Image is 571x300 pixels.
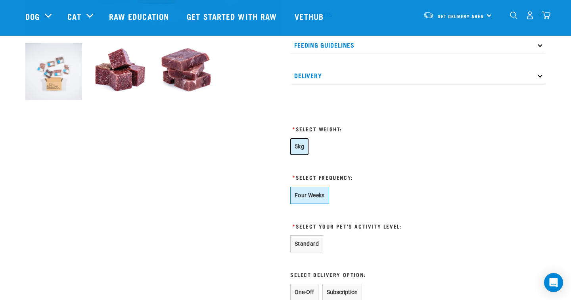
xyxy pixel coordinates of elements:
span: 5kg [295,143,304,150]
a: Dog [25,10,40,22]
img: Cat 0 2sec [25,43,82,100]
img: home-icon@2x.png [542,11,550,19]
p: Delivery [290,67,546,85]
a: Cat [67,10,81,22]
h3: Select Weight: [290,126,469,132]
button: 5kg [290,138,308,155]
span: Set Delivery Area [438,15,484,17]
div: Open Intercom Messenger [544,273,563,292]
a: Get started with Raw [179,0,287,32]
a: Vethub [287,0,333,32]
button: Standard [290,235,323,252]
button: Four Weeks [290,187,329,204]
img: home-icon-1@2x.png [510,12,517,19]
img: Whole Minced Rabbit Cubes 01 [92,43,148,100]
h3: Select Frequency: [290,174,469,180]
h3: Select Delivery Option: [290,271,469,277]
img: 1164 Wallaby Fillets 01 [158,43,215,100]
a: Raw Education [101,0,179,32]
h3: Select Your Pet's Activity Level: [290,223,469,229]
p: Feeding Guidelines [290,36,546,54]
img: user.png [526,11,534,19]
img: van-moving.png [423,12,434,19]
